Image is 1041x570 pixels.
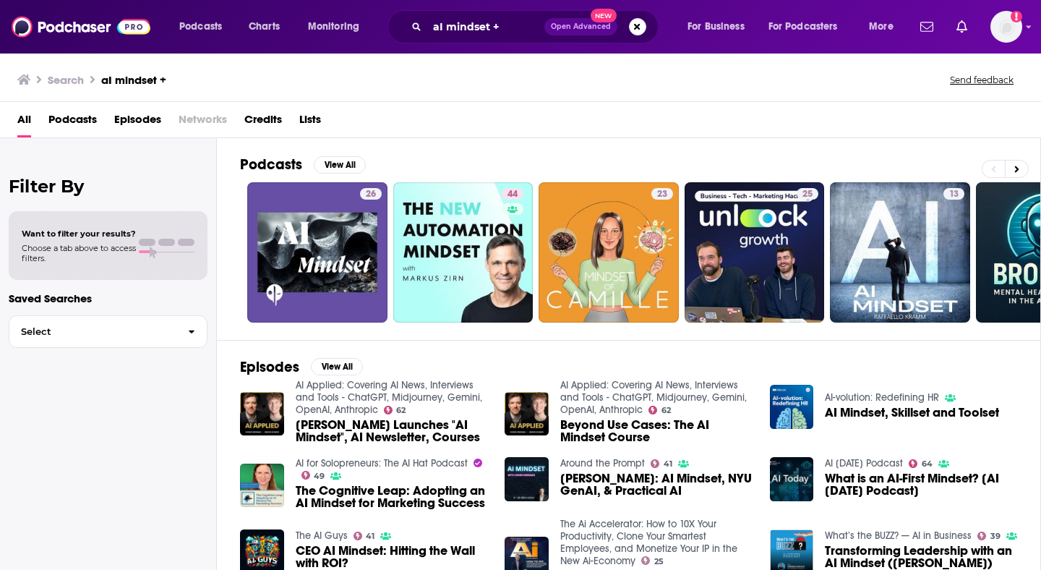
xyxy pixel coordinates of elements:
[169,15,241,38] button: open menu
[869,17,894,37] span: More
[296,379,482,416] a: AI Applied: Covering AI News, Interviews and Tools - ChatGPT, Midjourney, Gemini, OpenAI, Anthropic
[48,108,97,137] a: Podcasts
[802,187,813,202] span: 25
[797,188,818,200] a: 25
[770,457,814,501] img: What is an AI-First Mindset? [AI Today Podcast]
[179,108,227,137] span: Networks
[396,407,406,414] span: 62
[22,229,136,239] span: Want to filter your results?
[591,9,617,22] span: New
[240,464,284,508] img: The Cognitive Leap: Adopting an AI Mindset for Marketing Success
[657,187,667,202] span: 23
[296,419,488,443] a: Conor Grennan Launches "AI Mindset", AI Newsletter, Courses
[661,407,671,414] span: 62
[296,545,488,569] a: CEO AI Mindset: Hitting the Wall with ROI?
[830,182,970,323] a: 13
[825,407,999,419] a: AI Mindset, Skillset and Toolset
[298,15,378,38] button: open menu
[296,529,348,542] a: The AI Guys
[825,545,1017,569] span: Transforming Leadership with an AI Mindset ([PERSON_NAME])
[301,471,325,480] a: 49
[505,457,549,501] img: Conor Grennan: AI Mindset, NYU GenAI, & Practical AI
[296,485,488,509] a: The Cognitive Leap: Adopting an AI Mindset for Marketing Success
[244,108,282,137] a: Credits
[560,419,753,443] a: Beyond Use Cases: The AI Mindset Course
[22,243,136,263] span: Choose a tab above to access filters.
[990,533,1001,540] span: 39
[366,187,376,202] span: 26
[909,459,933,468] a: 64
[544,18,617,35] button: Open AdvancedNew
[12,13,150,41] img: Podchaser - Follow, Share and Rate Podcasts
[664,461,672,467] span: 41
[560,518,737,567] a: The Ai Accelerator: How to 10X Your Productivity, Clone Your Smartest Employees, and Monetize You...
[560,457,645,469] a: Around the Prompt
[179,17,222,37] span: Podcasts
[314,473,325,480] span: 49
[505,392,549,436] a: Beyond Use Cases: The AI Mindset Course
[859,15,912,38] button: open menu
[296,457,468,469] a: AI for Solopreneurs: The AI Hat Podcast
[17,108,31,137] a: All
[48,73,84,87] h3: Search
[296,419,488,443] span: [PERSON_NAME] Launches "AI Mindset", AI Newsletter, Courses
[654,558,664,565] span: 25
[951,14,973,39] a: Show notifications dropdown
[240,156,302,174] h2: Podcasts
[770,385,814,429] img: AI Mindset, Skillset and Toolset
[768,17,838,37] span: For Podcasters
[825,529,972,542] a: What’s the BUZZ? — AI in Business
[360,188,382,200] a: 26
[311,358,363,375] button: View All
[401,10,672,43] div: Search podcasts, credits, & more...
[239,15,288,38] a: Charts
[299,108,321,137] a: Lists
[977,532,1001,540] a: 39
[9,176,207,197] h2: Filter By
[759,15,859,38] button: open menu
[101,73,166,87] h3: aI mindset +
[648,406,671,414] a: 62
[914,14,939,39] a: Show notifications dropdown
[240,392,284,436] img: Conor Grennan Launches "AI Mindset", AI Newsletter, Courses
[922,461,933,467] span: 64
[825,391,939,404] a: AI-volution: Redefining HR
[1011,11,1022,22] svg: Add a profile image
[943,188,964,200] a: 13
[9,292,207,305] p: Saved Searches
[507,187,518,202] span: 44
[990,11,1022,43] img: User Profile
[314,156,366,174] button: View All
[240,358,299,376] h2: Episodes
[502,188,523,200] a: 44
[551,23,611,30] span: Open Advanced
[949,187,959,202] span: 13
[384,406,406,414] a: 62
[247,182,387,323] a: 26
[539,182,679,323] a: 23
[825,545,1017,569] a: Transforming Leadership with an AI Mindset (Matt Lewis)
[825,472,1017,497] span: What is an AI-First Mindset? [AI [DATE] Podcast]
[990,11,1022,43] span: Logged in as BGpodcasts
[560,472,753,497] a: Conor Grennan: AI Mindset, NYU GenAI, & Practical AI
[677,15,763,38] button: open menu
[114,108,161,137] a: Episodes
[825,457,903,469] a: AI Today Podcast
[9,327,176,336] span: Select
[240,156,366,174] a: PodcastsView All
[687,17,745,37] span: For Business
[560,472,753,497] span: [PERSON_NAME]: AI Mindset, NYU GenAI, & Practical AI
